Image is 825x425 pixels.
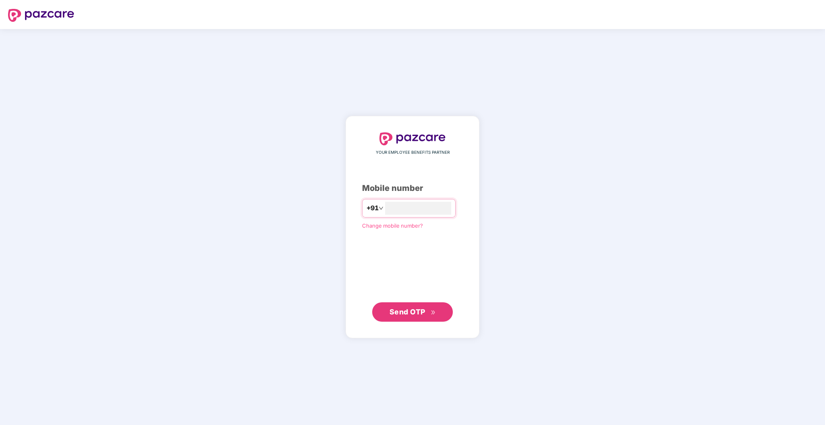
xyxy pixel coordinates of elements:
[362,222,423,229] a: Change mobile number?
[372,302,453,322] button: Send OTPdouble-right
[8,9,74,22] img: logo
[367,203,379,213] span: +91
[362,182,463,195] div: Mobile number
[390,308,425,316] span: Send OTP
[376,149,450,156] span: YOUR EMPLOYEE BENEFITS PARTNER
[379,206,383,211] span: down
[379,132,446,145] img: logo
[431,310,436,315] span: double-right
